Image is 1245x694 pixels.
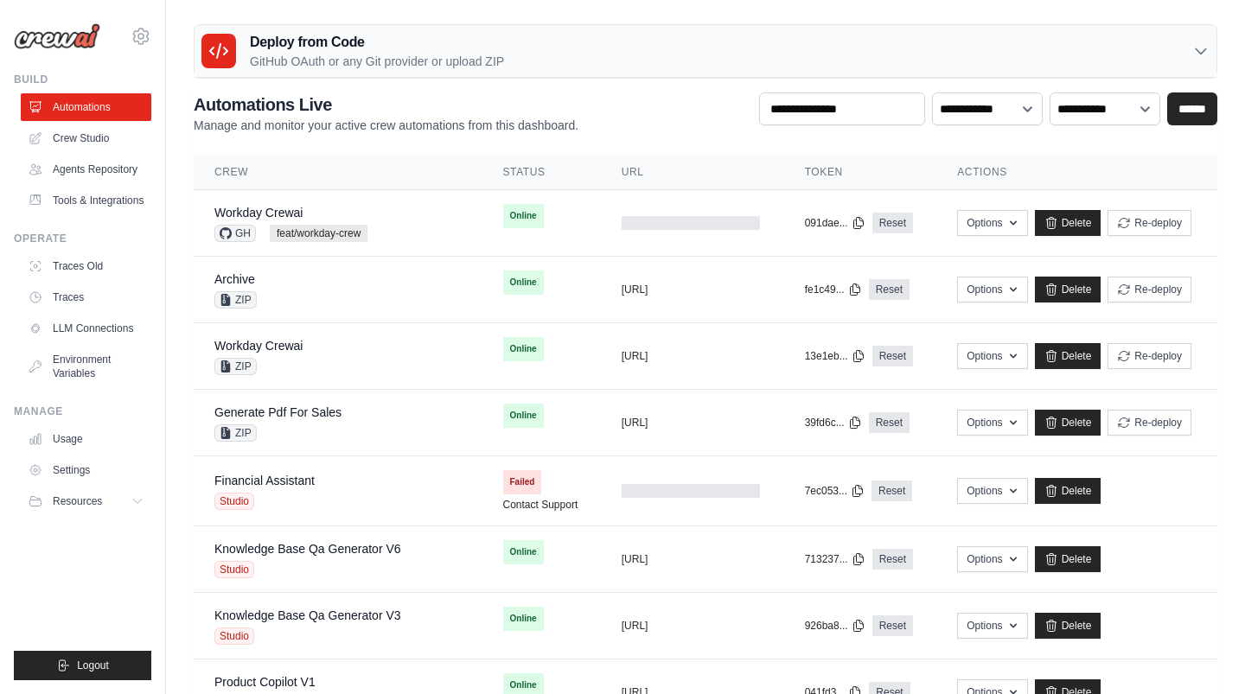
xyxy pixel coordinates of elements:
[1108,410,1191,436] button: Re-deploy
[957,210,1027,236] button: Options
[214,225,256,242] span: GH
[1035,478,1101,504] a: Delete
[214,542,401,556] a: Knowledge Base Qa Generator V6
[194,92,578,117] h2: Automations Live
[214,561,254,578] span: Studio
[805,349,865,363] button: 13e1eb...
[21,346,151,387] a: Environment Variables
[1108,343,1191,369] button: Re-deploy
[805,484,865,498] button: 7ec053...
[21,487,151,515] button: Resources
[214,358,257,375] span: ZIP
[805,283,862,296] button: fe1c49...
[872,615,913,636] a: Reset
[805,416,862,430] button: 39fd6c...
[270,225,367,242] span: feat/workday-crew
[214,272,255,286] a: Archive
[805,552,865,566] button: 713237...
[503,498,578,512] a: Contact Support
[194,117,578,134] p: Manage and monitor your active crew automations from this dashboard.
[21,456,151,484] a: Settings
[936,155,1217,190] th: Actions
[214,405,342,419] a: Generate Pdf For Sales
[1035,277,1101,302] a: Delete
[53,494,102,508] span: Resources
[214,339,303,353] a: Workday Crewai
[21,93,151,121] a: Automations
[805,619,865,633] button: 926ba8...
[1035,410,1101,436] a: Delete
[214,493,254,510] span: Studio
[21,315,151,342] a: LLM Connections
[1035,613,1101,639] a: Delete
[503,470,542,494] span: Failed
[1035,343,1101,369] a: Delete
[250,32,504,53] h3: Deploy from Code
[214,291,257,309] span: ZIP
[14,232,151,245] div: Operate
[214,206,303,220] a: Workday Crewai
[957,343,1027,369] button: Options
[957,277,1027,302] button: Options
[872,346,913,366] a: Reset
[503,607,544,631] span: Online
[1108,277,1191,302] button: Re-deploy
[14,23,100,49] img: Logo
[601,155,784,190] th: URL
[957,613,1027,639] button: Options
[784,155,937,190] th: Token
[503,337,544,361] span: Online
[871,481,912,501] a: Reset
[14,404,151,418] div: Manage
[869,279,910,300] a: Reset
[957,478,1027,504] button: Options
[503,540,544,564] span: Online
[21,156,151,183] a: Agents Repository
[21,252,151,280] a: Traces Old
[21,124,151,152] a: Crew Studio
[77,659,109,672] span: Logout
[214,627,254,645] span: Studio
[503,204,544,228] span: Online
[21,187,151,214] a: Tools & Integrations
[214,675,316,689] a: Product Copilot V1
[1035,210,1101,236] a: Delete
[482,155,601,190] th: Status
[957,410,1027,436] button: Options
[250,53,504,70] p: GitHub OAuth or any Git provider or upload ZIP
[805,216,865,230] button: 091dae...
[957,546,1027,572] button: Options
[869,412,910,433] a: Reset
[21,425,151,453] a: Usage
[872,549,913,570] a: Reset
[1108,210,1191,236] button: Re-deploy
[194,155,482,190] th: Crew
[21,283,151,311] a: Traces
[872,213,913,233] a: Reset
[214,474,315,487] a: Financial Assistant
[503,271,544,295] span: Online
[503,404,544,428] span: Online
[1035,546,1101,572] a: Delete
[214,424,257,442] span: ZIP
[214,608,401,622] a: Knowledge Base Qa Generator V3
[14,651,151,680] button: Logout
[14,73,151,86] div: Build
